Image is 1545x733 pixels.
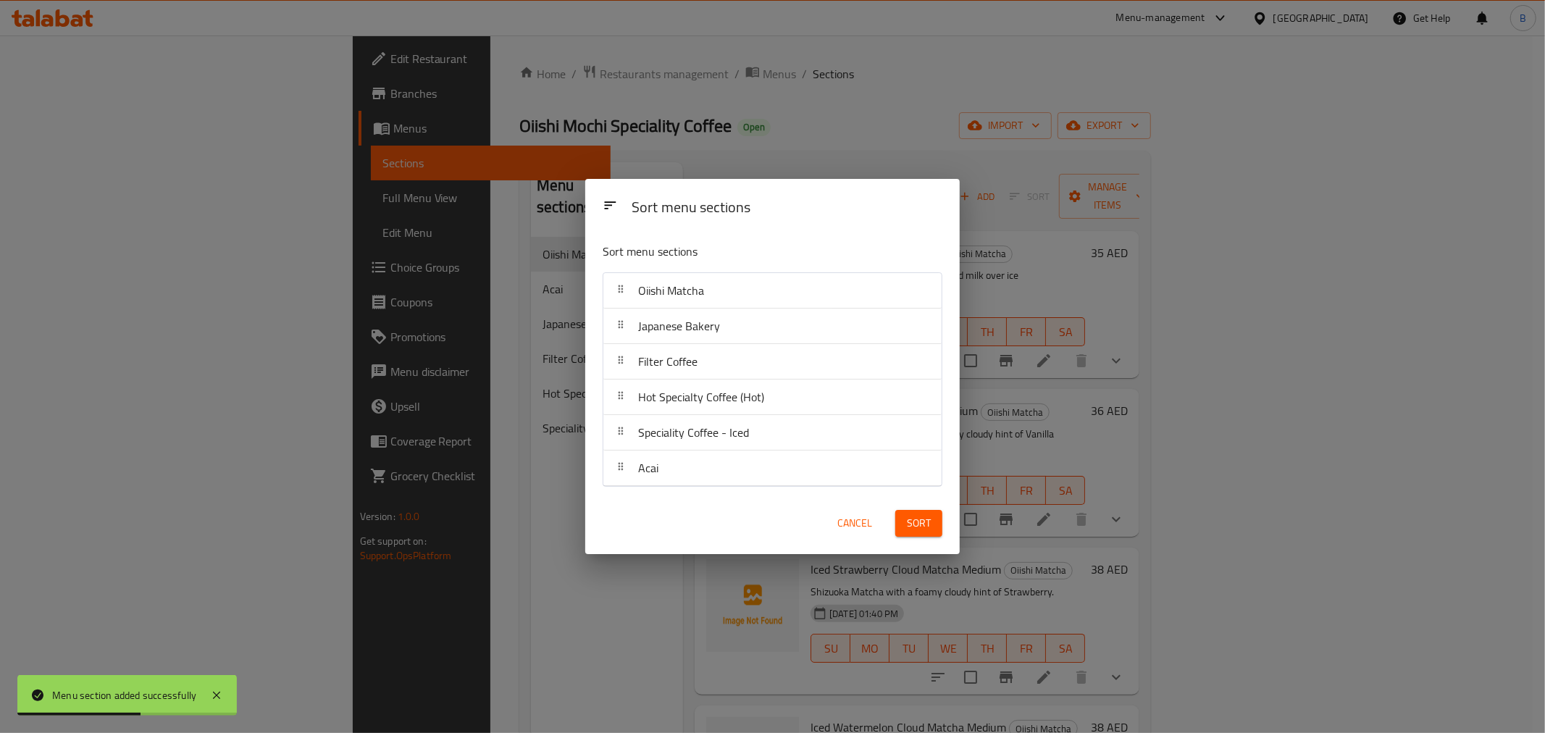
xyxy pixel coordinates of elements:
[638,422,749,443] span: Speciality Coffee - Iced
[907,514,931,532] span: Sort
[832,510,878,537] button: Cancel
[626,192,948,225] div: Sort menu sections
[638,457,658,479] span: Acai
[603,380,942,415] div: Hot Specialty Coffee (Hot)
[638,386,764,408] span: Hot Specialty Coffee (Hot)
[638,351,698,372] span: Filter Coffee
[895,510,942,537] button: Sort
[638,315,720,337] span: Japanese Bakery
[603,273,942,309] div: Oiishi Matcha
[603,344,942,380] div: Filter Coffee
[52,687,196,703] div: Menu section added successfully
[603,309,942,344] div: Japanese Bakery
[638,280,704,301] span: Oiishi Matcha
[603,451,942,486] div: Acai
[837,514,872,532] span: Cancel
[603,243,872,261] p: Sort menu sections
[603,415,942,451] div: Speciality Coffee - Iced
